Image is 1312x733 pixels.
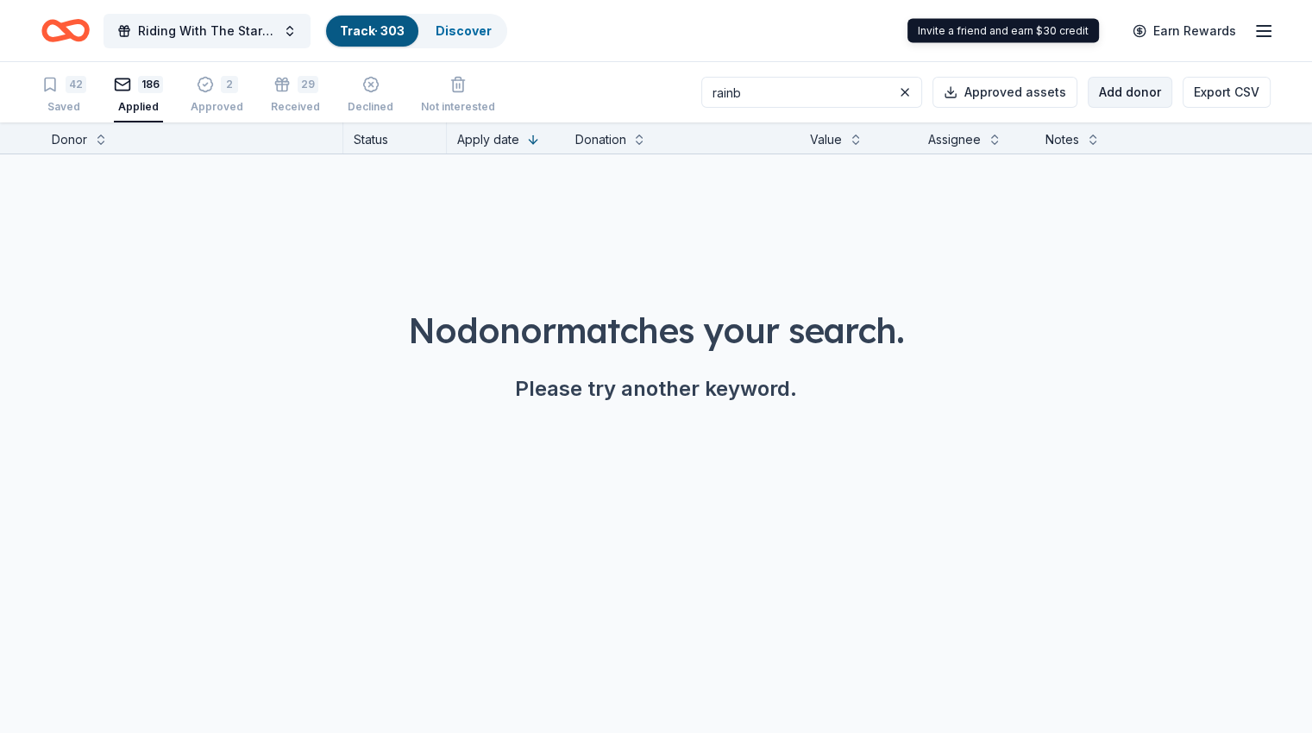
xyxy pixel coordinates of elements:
button: Export CSV [1183,77,1271,108]
span: Riding With The Stars Gala [138,21,276,41]
a: Track· 303 [340,23,405,38]
a: Home [41,10,90,51]
div: Received [271,100,320,114]
button: Track· 303Discover [324,14,507,48]
div: Value [810,129,842,150]
div: 29 [298,76,318,93]
div: Donor [52,129,87,150]
div: Assignee [928,129,981,150]
a: Earn Rewards [1122,16,1246,47]
div: Approved [191,100,243,114]
div: Status [343,122,447,153]
div: Not interested [421,100,495,114]
div: 186 [138,76,163,93]
div: Donation [574,129,625,150]
button: Declined [348,69,393,122]
div: Please try another keyword. [41,375,1271,403]
button: Add donor [1088,77,1172,108]
button: Riding With The Stars Gala [104,14,311,48]
a: Discover [436,23,492,38]
button: Not interested [421,69,495,122]
button: 2Approved [191,69,243,122]
button: 29Received [271,69,320,122]
div: Applied [114,100,163,114]
button: 186Applied [114,69,163,122]
div: Notes [1045,129,1079,150]
input: Search applied [701,77,922,108]
div: Declined [348,100,393,114]
div: Saved [41,100,86,114]
button: Approved assets [932,77,1077,108]
div: Apply date [457,129,519,150]
div: 42 [66,76,86,93]
div: No donor matches your search. [41,306,1271,354]
div: 2 [221,76,238,93]
div: Invite a friend and earn $30 credit [907,19,1099,43]
button: 42Saved [41,69,86,122]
